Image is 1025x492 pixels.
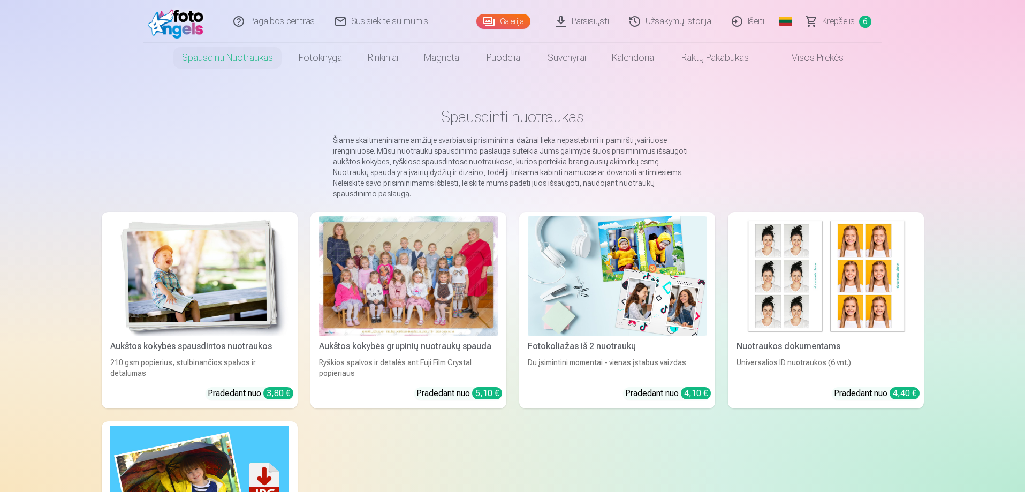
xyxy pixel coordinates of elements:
[732,357,920,379] div: Universalios ID nuotraukos (6 vnt.)
[310,212,506,408] a: Aukštos kokybės grupinių nuotraukų spaudaRyškios spalvos ir detalės ant Fuji Film Crystal popieri...
[669,43,762,73] a: Raktų pakabukas
[102,212,298,408] a: Aukštos kokybės spausdintos nuotraukos Aukštos kokybės spausdintos nuotraukos210 gsm popierius, s...
[416,387,502,400] div: Pradedant nuo
[528,216,707,336] img: Fotokoliažas iš 2 nuotraukų
[411,43,474,73] a: Magnetai
[523,357,711,379] div: Du įsimintini momentai - vienas įstabus vaizdas
[762,43,856,73] a: Visos prekės
[834,387,920,400] div: Pradedant nuo
[148,4,209,39] img: /fa2
[110,107,915,126] h1: Spausdinti nuotraukas
[106,340,293,353] div: Aukštos kokybės spausdintos nuotraukos
[208,387,293,400] div: Pradedant nuo
[315,357,502,379] div: Ryškios spalvos ir detalės ant Fuji Film Crystal popieriaus
[474,43,535,73] a: Puodeliai
[681,387,711,399] div: 4,10 €
[169,43,286,73] a: Spausdinti nuotraukas
[519,212,715,408] a: Fotokoliažas iš 2 nuotraukųFotokoliažas iš 2 nuotraukųDu įsimintini momentai - vienas įstabus vai...
[737,216,915,336] img: Nuotraukos dokumentams
[732,340,920,353] div: Nuotraukos dokumentams
[523,340,711,353] div: Fotokoliažas iš 2 nuotraukų
[333,135,693,199] p: Šiame skaitmeniniame amžiuje svarbiausi prisiminimai dažnai lieka nepastebimi ir pamiršti įvairiu...
[822,15,855,28] span: Krepšelis
[315,340,502,353] div: Aukštos kokybės grupinių nuotraukų spauda
[890,387,920,399] div: 4,40 €
[599,43,669,73] a: Kalendoriai
[476,14,530,29] a: Galerija
[535,43,599,73] a: Suvenyrai
[859,16,871,28] span: 6
[106,357,293,379] div: 210 gsm popierius, stulbinančios spalvos ir detalumas
[625,387,711,400] div: Pradedant nuo
[472,387,502,399] div: 5,10 €
[286,43,355,73] a: Fotoknyga
[355,43,411,73] a: Rinkiniai
[728,212,924,408] a: Nuotraukos dokumentamsNuotraukos dokumentamsUniversalios ID nuotraukos (6 vnt.)Pradedant nuo 4,40 €
[263,387,293,399] div: 3,80 €
[110,216,289,336] img: Aukštos kokybės spausdintos nuotraukos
